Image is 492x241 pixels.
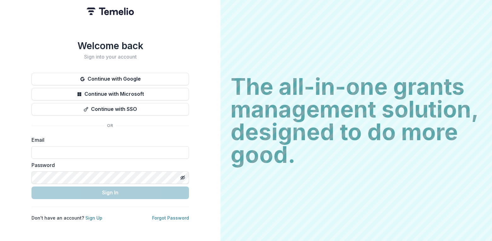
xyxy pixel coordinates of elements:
label: Password [31,161,185,169]
button: Continue with Microsoft [31,88,189,100]
button: Sign In [31,186,189,199]
img: Temelio [87,8,134,15]
label: Email [31,136,185,144]
button: Continue with SSO [31,103,189,116]
button: Toggle password visibility [178,173,188,183]
a: Forgot Password [152,215,189,221]
button: Continue with Google [31,73,189,85]
a: Sign Up [85,215,102,221]
p: Don't have an account? [31,215,102,221]
h1: Welcome back [31,40,189,51]
h2: Sign into your account [31,54,189,60]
